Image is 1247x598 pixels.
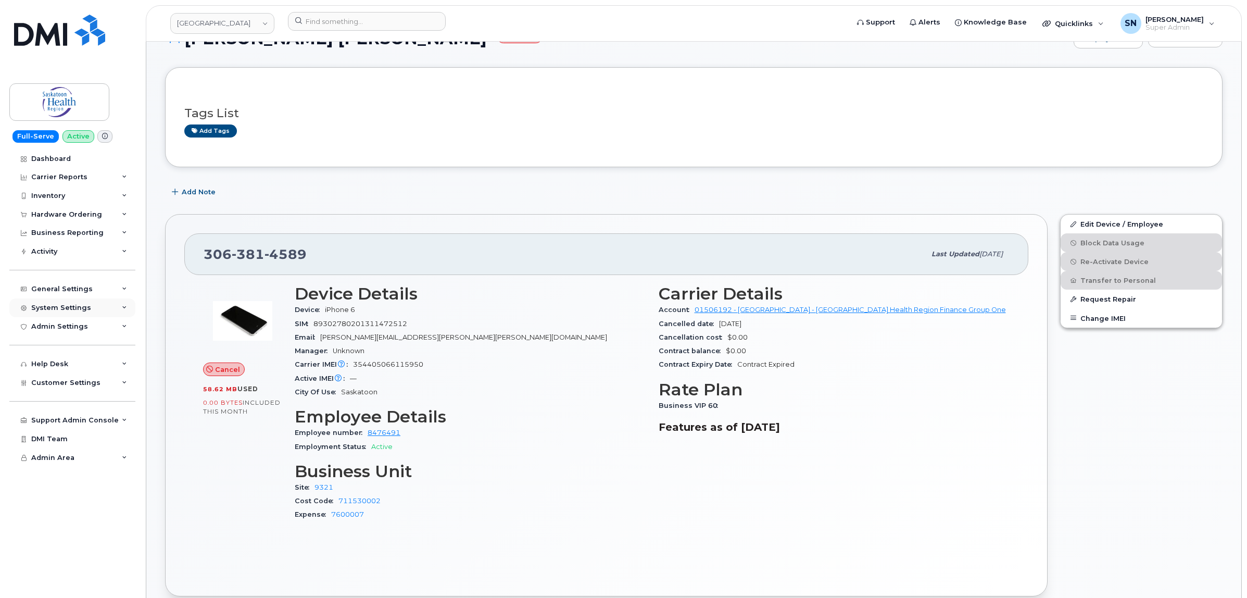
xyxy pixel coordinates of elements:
[695,306,1006,314] a: 01506192 - [GEOGRAPHIC_DATA] - [GEOGRAPHIC_DATA] Health Region Finance Group One
[979,250,1003,258] span: [DATE]
[295,375,350,382] span: Active IMEI
[295,429,368,437] span: Employee number
[182,187,216,197] span: Add Note
[1202,553,1239,590] iframe: Messenger Launcher
[295,462,646,481] h3: Business Unit
[295,320,313,328] span: SIM
[948,12,1034,33] a: Knowledge Base
[203,399,243,406] span: 0.00 Bytes
[726,347,746,355] span: $0.00
[918,17,940,28] span: Alerts
[719,320,741,328] span: [DATE]
[964,17,1027,28] span: Knowledge Base
[237,385,258,393] span: used
[659,421,1010,433] h3: Features as of [DATE]
[1125,17,1137,30] span: SN
[866,17,895,28] span: Support
[170,13,274,34] a: Saskatoon Health Region
[204,246,307,262] span: 306
[264,246,307,262] span: 4589
[1061,290,1222,308] button: Request Repair
[165,183,224,202] button: Add Note
[1061,309,1222,328] button: Change IMEI
[232,246,264,262] span: 381
[1035,13,1111,34] div: Quicklinks
[1113,13,1222,34] div: Sabrina Nguyen
[353,360,423,368] span: 354405066115950
[333,347,364,355] span: Unknown
[338,497,381,505] a: 711530002
[215,365,240,375] span: Cancel
[211,290,274,352] img: image20231002-4137094-pzpyfj.jpeg
[295,510,331,518] span: Expense
[295,407,646,426] h3: Employee Details
[295,360,353,368] span: Carrier IMEI
[313,320,407,328] span: 89302780201311472512
[288,12,446,31] input: Find something...
[659,306,695,314] span: Account
[1080,258,1149,266] span: Re-Activate Device
[295,388,341,396] span: City Of Use
[295,333,320,341] span: Email
[350,375,357,382] span: —
[295,483,314,491] span: Site
[1061,252,1222,271] button: Re-Activate Device
[850,12,902,33] a: Support
[325,306,355,314] span: iPhone 6
[295,284,646,303] h3: Device Details
[1061,233,1222,252] button: Block Data Usage
[727,333,748,341] span: $0.00
[184,124,237,138] a: Add tags
[902,12,948,33] a: Alerts
[1061,215,1222,233] a: Edit Device / Employee
[659,347,726,355] span: Contract balance
[1055,19,1093,28] span: Quicklinks
[341,388,377,396] span: Saskatoon
[659,380,1010,399] h3: Rate Plan
[314,483,333,491] a: 9321
[368,429,400,437] a: 8476491
[1145,23,1204,32] span: Super Admin
[659,360,737,368] span: Contract Expiry Date
[320,333,607,341] span: [PERSON_NAME][EMAIL_ADDRESS][PERSON_NAME][PERSON_NAME][DOMAIN_NAME]
[203,385,237,393] span: 58.62 MB
[659,320,719,328] span: Cancelled date
[184,107,1203,120] h3: Tags List
[371,443,393,451] span: Active
[295,443,371,451] span: Employment Status
[931,250,979,258] span: Last updated
[659,284,1010,303] h3: Carrier Details
[1061,271,1222,290] button: Transfer to Personal
[659,333,727,341] span: Cancellation cost
[295,306,325,314] span: Device
[737,360,795,368] span: Contract Expired
[1145,15,1204,23] span: [PERSON_NAME]
[295,497,338,505] span: Cost Code
[659,402,723,409] span: Business VIP 60
[331,510,364,518] a: 7600007
[295,347,333,355] span: Manager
